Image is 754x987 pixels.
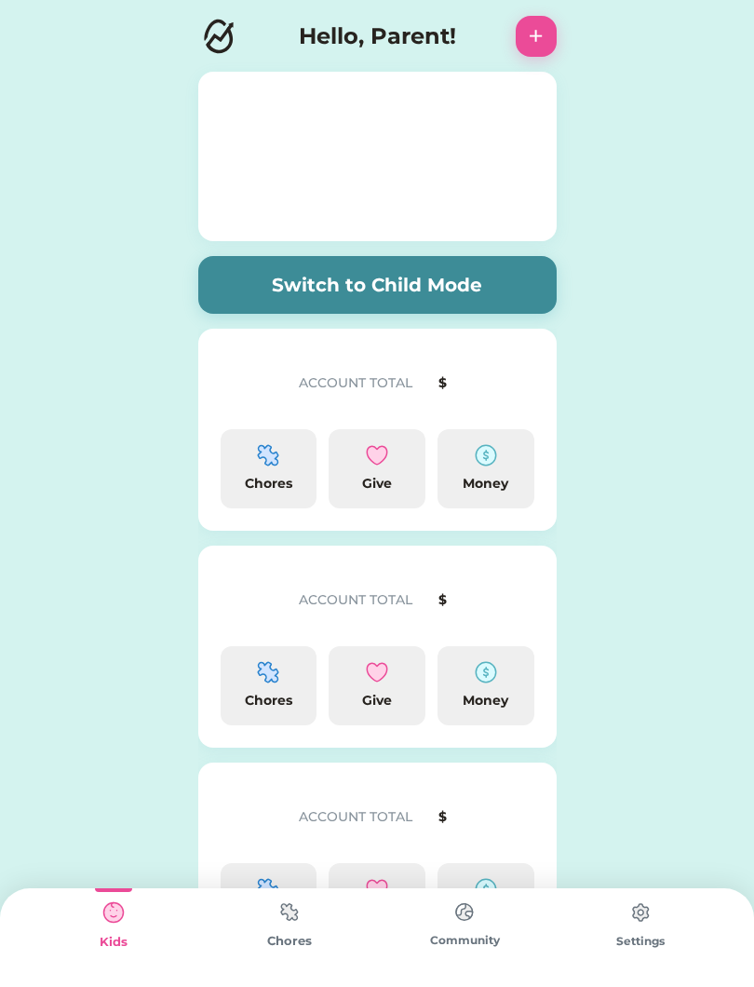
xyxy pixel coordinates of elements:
[445,691,527,710] div: Money
[198,16,239,57] img: Logo.svg
[299,590,432,610] div: ACCOUNT TOTAL
[377,932,553,949] div: Community
[257,444,279,466] img: programming-module-puzzle-1--code-puzzle-module-programming-plugin-piece.svg
[95,894,132,931] img: type%3Dkids%2C%20state%3Dselected.svg
[228,691,310,710] div: Chores
[446,894,483,930] img: type%3Dchores%2C%20state%3Ddefault.svg
[202,932,378,951] div: Chores
[475,661,497,683] img: money-cash-dollar-coin--accounting-billing-payment-cash-coin-currency-money-finance.svg
[221,568,280,628] img: yH5BAEAAAAALAAAAAABAAEAAAIBRAA7
[475,444,497,466] img: money-cash-dollar-coin--accounting-billing-payment-cash-coin-currency-money-finance.svg
[438,590,534,610] div: $
[622,894,659,931] img: type%3Dchores%2C%20state%3Ddefault.svg
[438,807,534,827] div: $
[221,351,280,411] img: yH5BAEAAAAALAAAAAABAAEAAAIBRAA7
[366,444,388,466] img: interface-favorite-heart--reward-social-rating-media-heart-it-like-favorite-love.svg
[228,474,310,493] div: Chores
[198,256,557,314] button: Switch to Child Mode
[438,373,534,393] div: $
[336,474,418,493] div: Give
[299,373,432,393] div: ACCOUNT TOTAL
[299,807,432,827] div: ACCOUNT TOTAL
[26,933,202,952] div: Kids
[475,878,497,900] img: money-cash-dollar-coin--accounting-billing-payment-cash-coin-currency-money-finance.svg
[553,933,729,950] div: Settings
[247,77,507,236] img: yH5BAEAAAAALAAAAAABAAEAAAIBRAA7
[271,894,308,930] img: type%3Dchores%2C%20state%3Ddefault.svg
[366,661,388,683] img: interface-favorite-heart--reward-social-rating-media-heart-it-like-favorite-love.svg
[445,474,527,493] div: Money
[257,878,279,900] img: programming-module-puzzle-1--code-puzzle-module-programming-plugin-piece.svg
[516,16,557,57] button: +
[221,785,280,845] img: yH5BAEAAAAALAAAAAABAAEAAAIBRAA7
[299,20,456,53] h4: Hello, Parent!
[336,691,418,710] div: Give
[366,878,388,900] img: interface-favorite-heart--reward-social-rating-media-heart-it-like-favorite-love.svg
[257,661,279,683] img: programming-module-puzzle-1--code-puzzle-module-programming-plugin-piece.svg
